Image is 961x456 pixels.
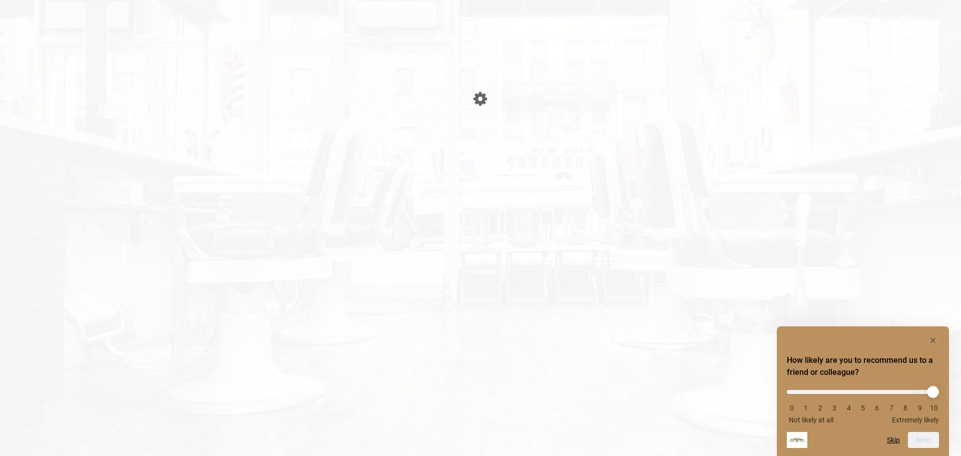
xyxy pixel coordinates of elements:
li: 10 [929,404,939,412]
h2: How likely are you to recommend us to a friend or colleague? Select an option from 0 to 10, with ... [787,354,939,378]
button: Hide survey [927,334,939,346]
li: 9 [915,404,925,412]
div: How likely are you to recommend us to a friend or colleague? Select an option from 0 to 10, with ... [787,382,939,424]
li: 1 [801,404,811,412]
li: 4 [844,404,854,412]
li: 0 [787,404,797,412]
span: Extremely likely [892,416,939,424]
li: 7 [886,404,896,412]
span: Not likely at all [789,416,833,424]
li: 8 [900,404,910,412]
li: 3 [829,404,839,412]
div: How likely are you to recommend us to a friend or colleague? Select an option from 0 to 10, with ... [787,334,939,448]
li: 2 [815,404,825,412]
li: 6 [872,404,882,412]
button: Skip [887,436,900,444]
li: 5 [858,404,868,412]
button: Next question [908,432,939,448]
